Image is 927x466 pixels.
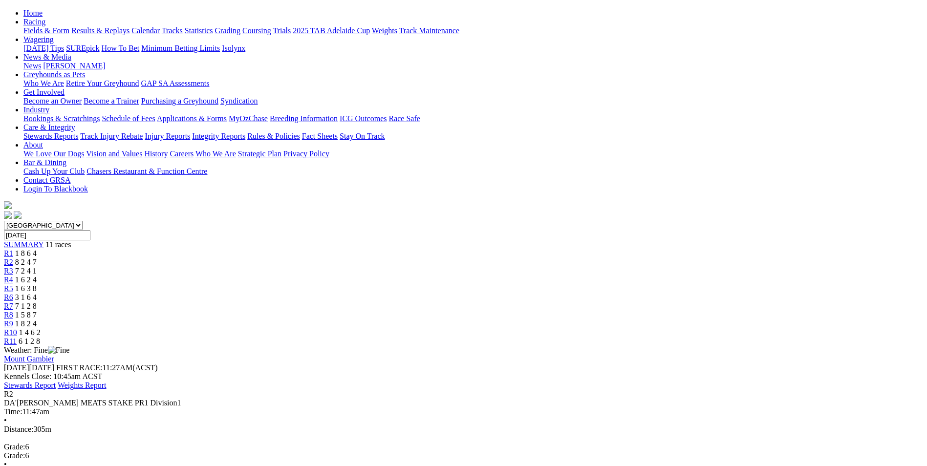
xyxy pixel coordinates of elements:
span: 1 4 6 2 [19,328,41,337]
a: Become an Owner [23,97,82,105]
span: 11 races [45,240,71,249]
a: Purchasing a Greyhound [141,97,218,105]
a: Cash Up Your Club [23,167,85,175]
a: ICG Outcomes [340,114,387,123]
a: R5 [4,284,13,293]
a: Mount Gambier [4,355,54,363]
a: R7 [4,302,13,310]
a: Login To Blackbook [23,185,88,193]
a: R8 [4,311,13,319]
span: 3 1 6 4 [15,293,37,301]
a: Race Safe [388,114,420,123]
span: R2 [4,390,13,398]
a: R3 [4,267,13,275]
div: 6 [4,451,923,460]
a: [DATE] Tips [23,44,64,52]
div: Get Involved [23,97,923,106]
a: Home [23,9,43,17]
a: Wagering [23,35,54,43]
span: Grade: [4,443,25,451]
a: Fact Sheets [302,132,338,140]
a: About [23,141,43,149]
a: Trials [273,26,291,35]
span: FIRST RACE: [56,363,102,372]
div: 11:47am [4,407,923,416]
a: Integrity Reports [192,132,245,140]
a: Results & Replays [71,26,129,35]
span: 1 8 2 4 [15,319,37,328]
span: 7 1 2 8 [15,302,37,310]
a: Minimum Betting Limits [141,44,220,52]
a: Become a Trainer [84,97,139,105]
span: 1 8 6 4 [15,249,37,257]
span: 7 2 4 1 [15,267,37,275]
a: Tracks [162,26,183,35]
span: 1 6 2 4 [15,275,37,284]
a: Careers [170,149,194,158]
div: Bar & Dining [23,167,923,176]
a: Weights Report [58,381,107,389]
a: Stewards Reports [23,132,78,140]
a: R1 [4,249,13,257]
span: R4 [4,275,13,284]
a: News & Media [23,53,71,61]
a: Applications & Forms [157,114,227,123]
div: News & Media [23,62,923,70]
a: R9 [4,319,13,328]
div: DA'[PERSON_NAME] MEATS STAKE PR1 Division1 [4,399,923,407]
span: Grade: [4,451,25,460]
img: twitter.svg [14,211,22,219]
img: facebook.svg [4,211,12,219]
span: Distance: [4,425,33,433]
span: 6 1 2 8 [19,337,40,345]
a: History [144,149,168,158]
div: Racing [23,26,923,35]
span: • [4,416,7,424]
a: R2 [4,258,13,266]
a: Track Injury Rebate [80,132,143,140]
img: Fine [48,346,69,355]
span: 8 2 4 7 [15,258,37,266]
a: SUREpick [66,44,99,52]
a: Bookings & Scratchings [23,114,100,123]
a: Strategic Plan [238,149,281,158]
a: Retire Your Greyhound [66,79,139,87]
span: Time: [4,407,22,416]
a: Weights [372,26,397,35]
a: 2025 TAB Adelaide Cup [293,26,370,35]
a: Stay On Track [340,132,385,140]
a: Who We Are [23,79,64,87]
span: R6 [4,293,13,301]
a: Care & Integrity [23,123,75,131]
a: News [23,62,41,70]
div: 6 [4,443,923,451]
div: Wagering [23,44,923,53]
a: Vision and Values [86,149,142,158]
div: Industry [23,114,923,123]
a: MyOzChase [229,114,268,123]
span: Weather: Fine [4,346,69,354]
a: Privacy Policy [283,149,329,158]
a: Schedule of Fees [102,114,155,123]
img: logo-grsa-white.png [4,201,12,209]
a: Racing [23,18,45,26]
div: About [23,149,923,158]
a: Greyhounds as Pets [23,70,85,79]
a: R11 [4,337,17,345]
a: Statistics [185,26,213,35]
a: GAP SA Assessments [141,79,210,87]
a: Get Involved [23,88,65,96]
a: Isolynx [222,44,245,52]
a: We Love Our Dogs [23,149,84,158]
a: Who We Are [195,149,236,158]
a: R10 [4,328,17,337]
a: Coursing [242,26,271,35]
a: Industry [23,106,49,114]
a: Breeding Information [270,114,338,123]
